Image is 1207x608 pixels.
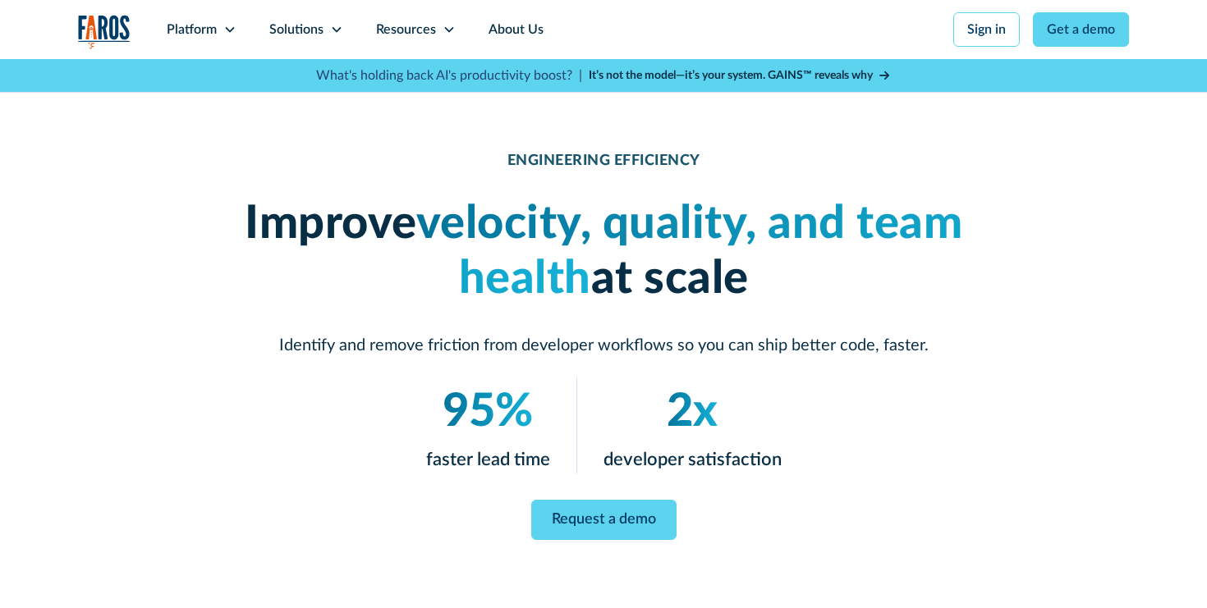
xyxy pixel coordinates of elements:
[167,20,217,39] div: Platform
[209,333,998,358] p: Identify and remove friction from developer workflows so you can ship better code, faster.
[667,389,718,435] em: 2x
[507,153,700,171] div: ENGINEERING EFFICIENCY
[426,446,550,473] p: faster lead time
[1033,12,1129,47] a: Get a demo
[269,20,324,39] div: Solutions
[416,201,963,302] em: velocity, quality, and team health
[209,197,998,307] h1: Improve at scale
[316,66,582,85] p: What's holding back AI's productivity boost? |
[78,15,131,48] img: Logo of the analytics and reporting company Faros.
[443,389,533,435] em: 95%
[589,70,873,81] strong: It’s not the model—it’s your system. GAINS™ reveals why
[603,446,782,473] p: developer satisfaction
[376,20,436,39] div: Resources
[78,15,131,48] a: home
[589,67,891,85] a: It’s not the model—it’s your system. GAINS™ reveals why
[531,500,677,540] a: Request a demo
[953,12,1020,47] a: Sign in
